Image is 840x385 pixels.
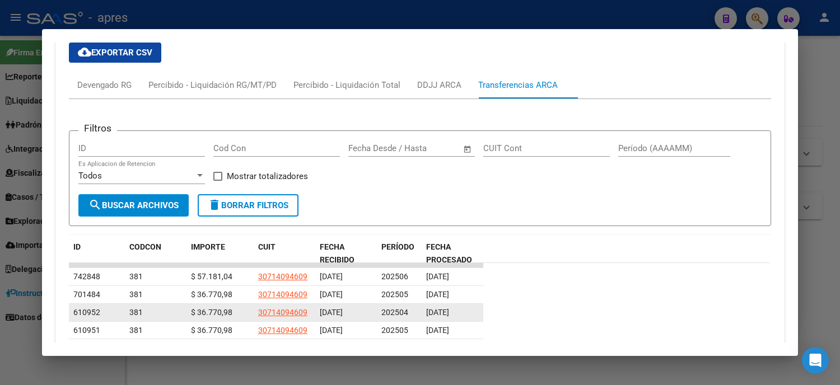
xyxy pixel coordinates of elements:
div: Open Intercom Messenger [802,347,829,374]
span: $ 36.770,98 [191,290,232,299]
div: Transferencias ARCA [478,79,558,91]
span: 30714094609 [258,326,307,335]
span: 30714094609 [258,272,307,281]
span: 202505 [381,326,408,335]
div: DDJJ ARCA [417,79,461,91]
span: FECHA RECIBIDO [320,242,354,264]
span: FECHA PROCESADO [426,242,472,264]
button: Exportar CSV [69,43,161,63]
datatable-header-cell: CODCON [125,235,164,272]
button: Buscar Archivos [78,194,189,217]
span: 202504 [381,308,408,317]
span: 610951 [73,326,100,335]
datatable-header-cell: ID [69,235,125,272]
mat-icon: cloud_download [78,45,91,59]
span: [DATE] [320,290,343,299]
div: Percibido - Liquidación Total [293,79,400,91]
span: 30714094609 [258,290,307,299]
span: [DATE] [320,308,343,317]
span: $ 36.770,98 [191,308,232,317]
span: $ 57.181,04 [191,272,232,281]
datatable-header-cell: PERÍODO [377,235,422,272]
span: Borrar Filtros [208,200,288,210]
span: [DATE] [426,272,449,281]
span: 742848 [73,272,100,281]
span: [DATE] [320,326,343,335]
span: 381 [129,290,143,299]
mat-icon: search [88,198,102,212]
span: 202505 [381,290,408,299]
span: [DATE] [320,272,343,281]
span: ID [73,242,81,251]
span: Buscar Archivos [88,200,179,210]
button: Borrar Filtros [198,194,298,217]
span: [DATE] [426,326,449,335]
span: 610952 [73,308,100,317]
span: Mostrar totalizadores [227,170,308,183]
span: $ 36.770,98 [191,326,232,335]
span: 381 [129,308,143,317]
span: Exportar CSV [78,48,152,58]
button: Open calendar [461,143,474,156]
datatable-header-cell: CUIT [254,235,315,272]
span: 30714094609 [258,308,307,317]
span: 381 [129,272,143,281]
span: 381 [129,326,143,335]
span: [DATE] [426,308,449,317]
span: 701484 [73,290,100,299]
span: CUIT [258,242,276,251]
datatable-header-cell: FECHA PROCESADO [422,235,483,272]
span: CODCON [129,242,161,251]
div: Percibido - Liquidación RG/MT/PD [148,79,277,91]
datatable-header-cell: FECHA RECIBIDO [315,235,377,272]
span: Todos [78,171,102,181]
input: Start date [348,143,385,153]
mat-icon: delete [208,198,221,212]
span: PERÍODO [381,242,414,251]
h3: Filtros [78,122,117,134]
span: IMPORTE [191,242,225,251]
span: [DATE] [426,290,449,299]
div: Devengado RG [77,79,132,91]
span: 202506 [381,272,408,281]
input: End date [395,143,449,153]
datatable-header-cell: IMPORTE [186,235,254,272]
